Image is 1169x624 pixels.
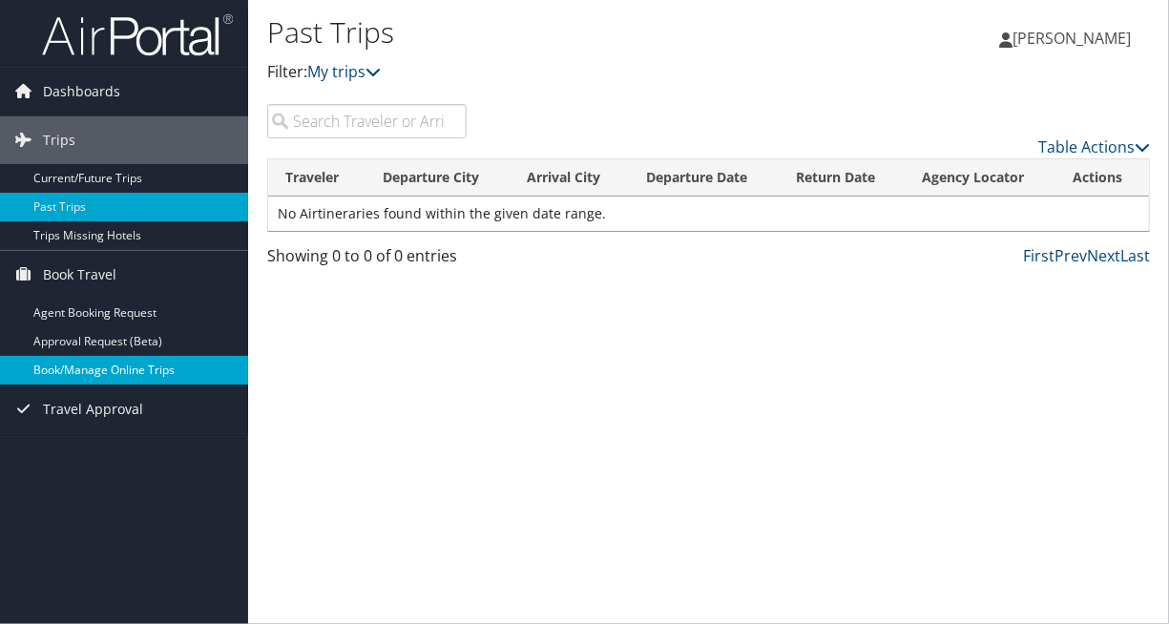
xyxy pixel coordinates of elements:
[267,60,856,85] p: Filter:
[267,244,467,277] div: Showing 0 to 0 of 0 entries
[268,197,1149,231] td: No Airtineraries found within the given date range.
[905,159,1055,197] th: Agency Locator: activate to sort column ascending
[268,159,365,197] th: Traveler: activate to sort column ascending
[1054,245,1087,266] a: Prev
[1038,136,1150,157] a: Table Actions
[42,12,233,57] img: airportal-logo.png
[510,159,629,197] th: Arrival City: activate to sort column ascending
[43,116,75,164] span: Trips
[267,12,856,52] h1: Past Trips
[1056,159,1149,197] th: Actions
[267,104,467,138] input: Search Traveler or Arrival City
[43,385,143,433] span: Travel Approval
[43,68,120,115] span: Dashboards
[1120,245,1150,266] a: Last
[307,61,381,82] a: My trips
[1023,245,1054,266] a: First
[365,159,511,197] th: Departure City: activate to sort column ascending
[629,159,779,197] th: Departure Date: activate to sort column ascending
[1087,245,1120,266] a: Next
[780,159,906,197] th: Return Date: activate to sort column ascending
[1012,28,1131,49] span: [PERSON_NAME]
[43,251,116,299] span: Book Travel
[999,10,1150,67] a: [PERSON_NAME]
